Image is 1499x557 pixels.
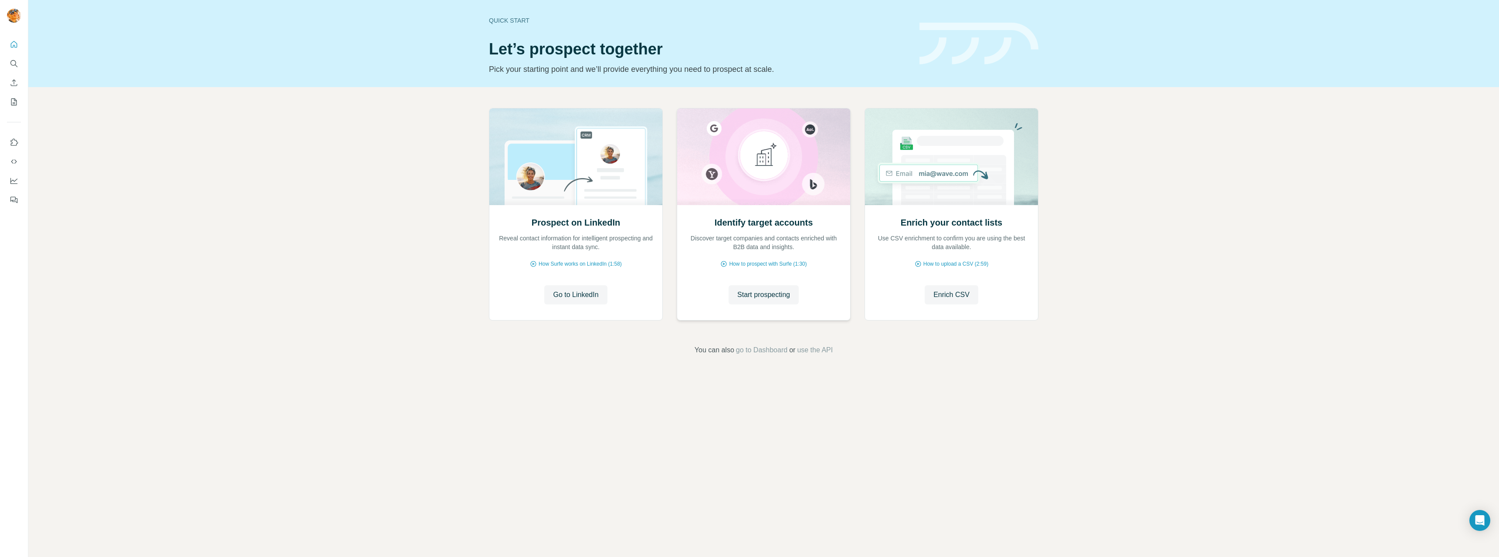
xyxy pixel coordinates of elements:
[7,135,21,150] button: Use Surfe on LinkedIn
[677,108,851,205] img: Identify target accounts
[7,75,21,91] button: Enrich CSV
[498,234,654,251] p: Reveal contact information for intelligent prospecting and instant data sync.
[736,345,787,355] button: go to Dashboard
[797,345,833,355] button: use the API
[865,108,1038,205] img: Enrich your contact lists
[7,94,21,110] button: My lists
[7,192,21,208] button: Feedback
[729,260,807,268] span: How to prospect with Surfe (1:30)
[553,290,598,300] span: Go to LinkedIn
[7,154,21,169] button: Use Surfe API
[933,290,970,300] span: Enrich CSV
[715,216,813,229] h2: Identify target accounts
[489,63,909,75] p: Pick your starting point and we’ll provide everything you need to prospect at scale.
[901,216,1002,229] h2: Enrich your contact lists
[532,216,620,229] h2: Prospect on LinkedIn
[789,345,795,355] span: or
[686,234,841,251] p: Discover target companies and contacts enriched with B2B data and insights.
[544,285,607,304] button: Go to LinkedIn
[1469,510,1490,531] div: Open Intercom Messenger
[919,23,1038,65] img: banner
[7,37,21,52] button: Quick start
[489,41,909,58] h1: Let’s prospect together
[489,16,909,25] div: Quick start
[7,173,21,189] button: Dashboard
[737,290,790,300] span: Start prospecting
[925,285,978,304] button: Enrich CSV
[729,285,799,304] button: Start prospecting
[539,260,622,268] span: How Surfe works on LinkedIn (1:58)
[489,108,663,205] img: Prospect on LinkedIn
[7,9,21,23] img: Avatar
[695,345,734,355] span: You can also
[874,234,1029,251] p: Use CSV enrichment to confirm you are using the best data available.
[7,56,21,71] button: Search
[923,260,988,268] span: How to upload a CSV (2:59)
